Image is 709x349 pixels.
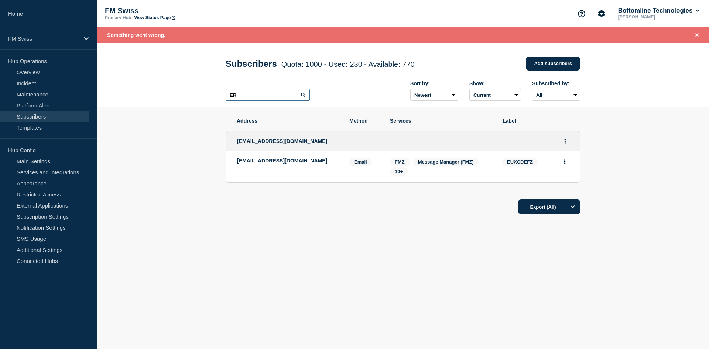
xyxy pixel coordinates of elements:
[518,199,580,214] button: Export (All)
[560,156,569,167] button: Actions
[237,158,338,164] p: [EMAIL_ADDRESS][DOMAIN_NAME]
[526,57,580,71] a: Add subscribers
[349,158,372,166] span: Email
[134,15,175,20] a: View Status Page
[105,15,131,20] p: Primary Hub
[410,89,458,101] select: Sort by
[692,31,702,40] button: Close banner
[469,89,521,101] select: Deleted
[390,118,491,124] span: Services
[617,7,701,14] button: Bottomline Technologies
[237,118,338,124] span: Address
[237,138,327,144] span: [EMAIL_ADDRESS][DOMAIN_NAME]
[226,89,310,101] input: Search subscribers
[532,89,580,101] select: Subscribed by
[8,35,79,42] p: FM Swiss
[107,32,165,38] span: Something went wrong.
[395,159,405,165] span: FMZ
[532,81,580,86] div: Subscribed by:
[574,6,589,21] button: Support
[410,81,458,86] div: Sort by:
[594,6,609,21] button: Account settings
[349,118,379,124] span: Method
[281,60,415,68] span: Quota: 1000 - Used: 230 - Available: 770
[395,169,403,174] span: 10+
[561,136,570,147] button: Actions
[469,81,521,86] div: Show:
[617,14,693,20] p: [PERSON_NAME]
[565,199,580,214] button: Options
[226,59,415,69] h1: Subscribers
[503,118,569,124] span: Label
[105,7,253,15] p: FM Swiss
[418,159,474,165] span: Message Manager (FMZ)
[502,158,538,166] span: EUXCDEFZ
